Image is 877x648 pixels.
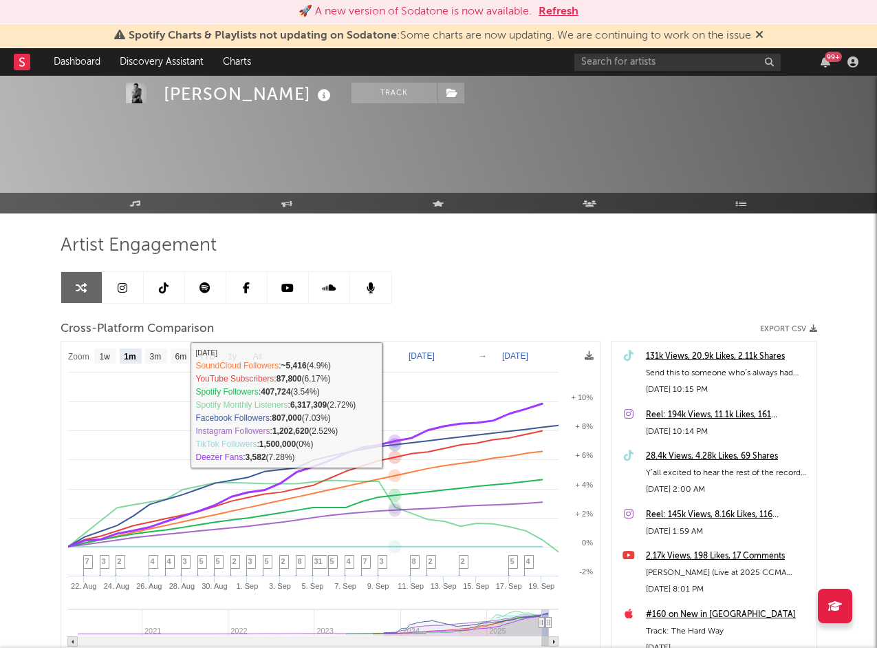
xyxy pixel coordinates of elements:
[479,351,487,361] text: →
[646,448,810,465] a: 28.4k Views, 4.28k Likes, 69 Shares
[228,352,237,362] text: 1y
[574,54,781,71] input: Search for artists
[299,3,532,20] div: 🚀 A new version of Sodatone is now available.
[269,582,291,590] text: 3. Sep
[301,582,323,590] text: 5. Sep
[495,582,521,590] text: 17. Sep
[510,557,515,565] span: 5
[347,557,351,565] span: 4
[575,510,593,518] text: + 2%
[579,567,593,576] text: -2%
[429,557,433,565] span: 2
[124,352,136,362] text: 1m
[646,424,810,440] div: [DATE] 10:14 PM
[351,83,437,103] button: Track
[151,557,155,565] span: 4
[398,582,424,590] text: 11. Sep
[363,557,367,565] span: 7
[526,557,530,565] span: 4
[646,481,810,498] div: [DATE] 2:00 AM
[129,30,751,41] span: : Some charts are now updating. We are continuing to work on the issue
[71,582,96,590] text: 22. Aug
[646,607,810,623] a: #160 on New in [GEOGRAPHIC_DATA]
[61,238,217,254] span: Artist Engagement
[232,557,237,565] span: 2
[430,582,456,590] text: 13. Sep
[646,407,810,424] a: Reel: 194k Views, 11.1k Likes, 161 Comments
[68,352,89,362] text: Zoom
[646,548,810,565] a: 2.17k Views, 198 Likes, 17 Comments
[314,557,323,565] span: 31
[199,557,204,565] span: 5
[252,352,261,362] text: All
[821,56,830,67] button: 99+
[760,325,817,333] button: Export CSV
[412,557,416,565] span: 8
[582,539,593,547] text: 0%
[646,623,810,640] div: Track: The Hard Way
[149,352,161,362] text: 3m
[646,523,810,540] div: [DATE] 1:59 AM
[102,557,106,565] span: 3
[646,365,810,382] div: Send this to someone who’s always had your back #singing #singersongwriter #newmusic #mom
[236,582,258,590] text: 1. Sep
[175,352,186,362] text: 6m
[216,557,220,565] span: 5
[825,52,842,62] div: 99 +
[183,557,187,565] span: 3
[461,557,465,565] span: 2
[571,393,593,401] text: + 10%
[99,352,110,362] text: 1w
[248,557,252,565] span: 3
[265,557,269,565] span: 5
[118,557,122,565] span: 2
[502,351,528,361] text: [DATE]
[646,507,810,523] a: Reel: 145k Views, 8.16k Likes, 116 Comments
[380,557,384,565] span: 3
[334,582,356,590] text: 7. Sep
[136,582,162,590] text: 26. Aug
[281,557,285,565] span: 2
[646,348,810,365] a: 131k Views, 20.9k Likes, 2.11k Shares
[44,48,110,76] a: Dashboard
[103,582,129,590] text: 24. Aug
[646,581,810,598] div: [DATE] 8:01 PM
[213,48,261,76] a: Charts
[463,582,489,590] text: 15. Sep
[646,465,810,481] div: Y’all excited to hear the rest of the record? ❤️ #singing #thehardway #mentalheatlh #newmusic
[85,557,89,565] span: 7
[129,30,397,41] span: Spotify Charts & Playlists not updating on Sodatone
[198,352,215,362] text: YTD
[755,30,764,41] span: Dismiss
[110,48,213,76] a: Discovery Assistant
[167,557,171,565] span: 4
[61,321,214,337] span: Cross-Platform Comparison
[528,582,554,590] text: 19. Sep
[164,83,334,105] div: [PERSON_NAME]
[646,382,810,398] div: [DATE] 10:15 PM
[298,557,302,565] span: 8
[409,351,435,361] text: [DATE]
[202,582,227,590] text: 30. Aug
[575,451,593,459] text: + 6%
[539,3,578,20] button: Refresh
[169,582,194,590] text: 28. Aug
[367,582,389,590] text: 9. Sep
[575,422,593,430] text: + 8%
[646,565,810,581] div: [PERSON_NAME] (Live at 2025 CCMA Awards)
[575,481,593,489] text: + 4%
[330,557,334,565] span: 5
